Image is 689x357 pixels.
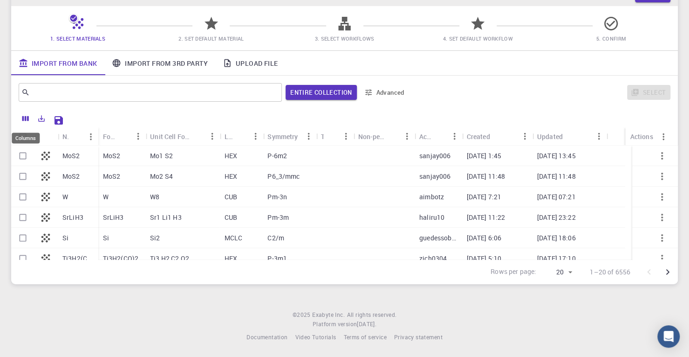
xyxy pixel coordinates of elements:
p: P-6m2 [267,151,287,161]
a: Upload File [215,51,285,75]
div: Open Intercom Messenger [657,325,680,348]
p: [DATE] 18:06 [537,233,576,243]
p: [DATE] 5:10 [467,254,502,263]
a: Import From 3rd Party [104,51,215,75]
button: Menu [248,129,263,144]
p: Si2 [150,233,160,243]
p: [DATE] 11:22 [467,213,505,222]
p: MoS2 [62,172,80,181]
p: HEX [225,151,237,161]
p: Ti3H2(CO)2 [62,254,94,263]
button: Menu [205,129,220,144]
button: Menu [83,129,98,144]
p: W8 [150,192,159,202]
span: Exabyte Inc. [312,311,345,318]
span: © 2025 [293,310,312,320]
span: 1. Select Materials [50,35,105,42]
a: Video Tutorials [295,333,336,342]
span: Platform version [313,320,357,329]
p: Si [62,233,68,243]
p: [DATE] 23:22 [537,213,576,222]
button: Menu [656,129,671,144]
p: Ti3 H2 C2 O2 [150,254,189,263]
div: Non-periodic [353,127,415,146]
a: Privacy statement [394,333,443,342]
p: [DATE] 6:06 [467,233,502,243]
div: Unit Cell Formula [145,127,220,146]
div: Symmetry [267,127,298,146]
div: Tags [321,127,324,146]
p: [DATE] 07:21 [537,192,576,202]
p: sanjay006 [419,151,450,161]
button: Go to next page [658,263,677,281]
div: Name [58,127,98,146]
div: Actions [630,127,653,146]
p: [DATE] 11:48 [537,172,576,181]
div: Actions [625,127,671,146]
div: Created [462,127,532,146]
div: Tags [316,127,354,146]
button: Sort [490,129,505,144]
span: 4. Set Default Workflow [443,35,513,42]
p: guedessobrinho [419,233,457,243]
p: [DATE] 7:21 [467,192,502,202]
p: haliru10 [419,213,444,222]
p: CUB [225,192,237,202]
p: [DATE] 1:45 [467,151,502,161]
p: [DATE] 11:48 [467,172,505,181]
button: Sort [385,129,400,144]
div: Non-periodic [358,127,385,146]
p: MoS2 [103,172,121,181]
p: [DATE] 17:10 [537,254,576,263]
span: 2. Set Default Material [178,35,244,42]
a: Terms of service [343,333,386,342]
p: MCLC [225,233,243,243]
p: MoS2 [62,151,80,161]
div: Lattice [225,127,233,146]
p: C2/m [267,233,284,243]
button: Entire collection [286,85,356,100]
p: sanjay006 [419,172,450,181]
button: Sort [190,129,205,144]
p: Si [103,233,109,243]
p: Pm-3m [267,213,289,222]
div: Icon [34,127,58,146]
p: Sr1 Li1 H3 [150,213,182,222]
button: Sort [563,129,578,144]
button: Menu [301,129,316,144]
div: 20 [540,266,575,279]
p: W [62,192,68,202]
p: 1–20 of 6556 [590,267,630,277]
button: Sort [432,129,447,144]
span: Filter throughout whole library including sets (folders) [286,85,356,100]
p: aimbotz [419,192,444,202]
span: Terms of service [343,333,386,341]
button: Columns [18,111,34,126]
a: Exabyte Inc. [312,310,345,320]
p: Mo1 S2 [150,151,173,161]
p: zich0304 [419,254,447,263]
span: All rights reserved. [347,310,396,320]
button: Sort [116,129,130,144]
button: Menu [518,129,532,144]
div: Updated [532,127,607,146]
div: Lattice [220,127,263,146]
button: Advanced [361,85,409,100]
a: Import From Bank [11,51,104,75]
span: Documentation [246,333,287,341]
span: 5. Confirm [596,35,626,42]
button: Menu [338,129,353,144]
p: Rows per page: [491,267,536,278]
p: SrLiH3 [62,213,83,222]
div: Account [415,127,462,146]
p: HEX [225,172,237,181]
span: 3. Select Workflows [315,35,375,42]
button: Menu [592,129,607,144]
div: Formula [103,127,116,146]
span: [DATE] . [357,320,376,328]
p: SrLiH3 [103,213,124,222]
span: Video Tutorials [295,333,336,341]
button: Sort [68,129,83,144]
div: Formula [98,127,146,146]
div: Unit Cell Formula [150,127,190,146]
